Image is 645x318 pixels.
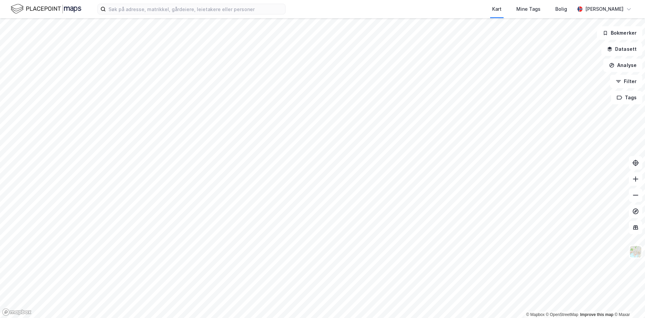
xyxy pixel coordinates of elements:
[526,312,545,317] a: Mapbox
[611,91,642,104] button: Tags
[516,5,541,13] div: Mine Tags
[611,286,645,318] div: Kontrollprogram for chat
[597,26,642,40] button: Bokmerker
[492,5,502,13] div: Kart
[11,3,81,15] img: logo.f888ab2527a4732fd821a326f86c7f29.svg
[546,312,578,317] a: OpenStreetMap
[610,75,642,88] button: Filter
[580,312,613,317] a: Improve this map
[603,59,642,72] button: Analyse
[555,5,567,13] div: Bolig
[585,5,623,13] div: [PERSON_NAME]
[106,4,285,14] input: Søk på adresse, matrikkel, gårdeiere, leietakere eller personer
[629,245,642,258] img: Z
[611,286,645,318] iframe: Chat Widget
[601,42,642,56] button: Datasett
[2,308,32,316] a: Mapbox homepage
